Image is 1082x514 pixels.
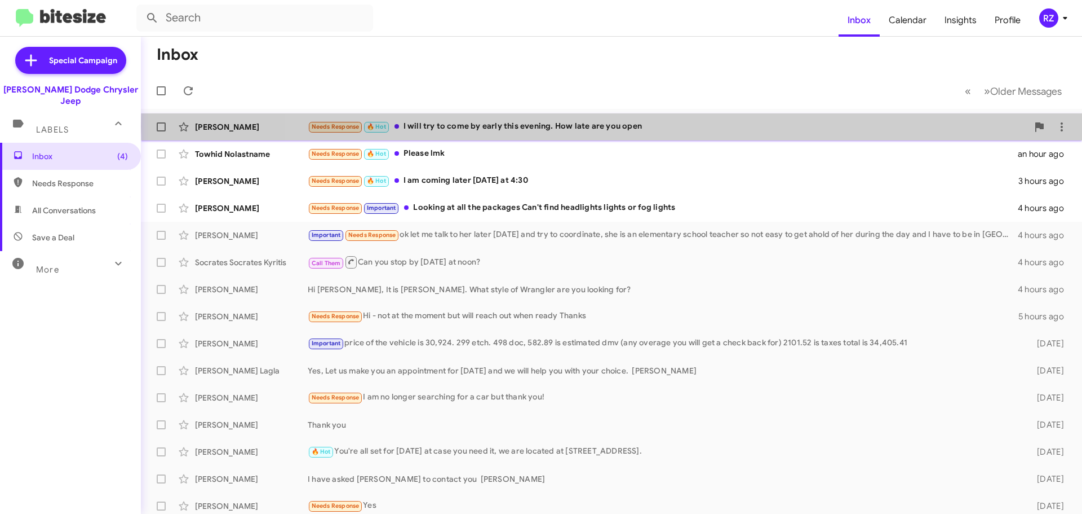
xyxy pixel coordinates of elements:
div: Looking at all the packages Can't find headlights lights or fog lights [308,201,1018,214]
span: Labels [36,125,69,135]
div: [PERSON_NAME] [195,311,308,322]
span: Needs Response [312,502,360,509]
div: RZ [1039,8,1058,28]
div: Thank you [308,419,1019,430]
div: 4 hours ago [1018,284,1073,295]
a: Insights [935,4,986,37]
span: Needs Response [32,178,128,189]
div: I am no longer searching for a car but thank you! [308,391,1019,404]
input: Search [136,5,373,32]
span: All Conversations [32,205,96,216]
a: Profile [986,4,1030,37]
div: Please lmk [308,147,1018,160]
span: (4) [117,151,128,162]
div: [PERSON_NAME] [195,175,308,187]
button: Previous [958,80,978,103]
div: [DATE] [1019,338,1073,349]
span: Save a Deal [32,232,74,243]
span: 🔥 Hot [367,123,386,130]
span: Needs Response [312,177,360,184]
div: 4 hours ago [1018,230,1073,241]
span: Needs Response [312,204,360,212]
div: [PERSON_NAME] [195,446,308,458]
nav: Page navigation example [959,80,1068,103]
span: « [965,84,971,98]
div: [PERSON_NAME] [195,338,308,349]
span: » [984,84,990,98]
div: 3 hours ago [1018,175,1073,187]
div: 4 hours ago [1018,203,1073,214]
div: [PERSON_NAME] [195,284,308,295]
span: Needs Response [312,123,360,130]
div: [PERSON_NAME] [195,203,308,214]
div: [DATE] [1019,500,1073,512]
div: [DATE] [1019,419,1073,430]
div: [DATE] [1019,473,1073,485]
div: [PERSON_NAME] [195,473,308,485]
div: Hi - not at the moment but will reach out when ready Thanks [308,310,1018,323]
div: 5 hours ago [1018,311,1073,322]
span: More [36,265,59,275]
span: Important [367,204,396,212]
div: [PERSON_NAME] [195,230,308,241]
div: [PERSON_NAME] Lagla [195,365,308,376]
div: Yes, Let us make you an appointment for [DATE] and we will help you with your choice. [PERSON_NAME] [308,365,1019,376]
div: [DATE] [1019,365,1073,376]
span: 🔥 Hot [367,150,386,157]
a: Inbox [839,4,880,37]
div: Socrates Socrates Kyritis [195,257,308,268]
div: I will try to come by early this evening. How late are you open [308,120,1028,133]
span: Needs Response [312,150,360,157]
span: Important [312,340,341,347]
span: Call Them [312,260,341,267]
span: Important [312,231,341,239]
span: Needs Response [312,313,360,320]
a: Special Campaign [15,47,126,74]
a: Calendar [880,4,935,37]
div: Can you stop by [DATE] at noon? [308,255,1018,269]
div: [PERSON_NAME] [195,392,308,403]
div: an hour ago [1018,148,1073,160]
span: 🔥 Hot [367,177,386,184]
h1: Inbox [157,46,198,64]
span: Inbox [32,151,128,162]
div: I am coming later [DATE] at 4:30 [308,174,1018,187]
div: [PERSON_NAME] [195,121,308,133]
div: I have asked [PERSON_NAME] to contact you [PERSON_NAME] [308,473,1019,485]
span: Older Messages [990,85,1062,98]
div: ok let me talk to her later [DATE] and try to coordinate, she is an elementary school teacher so ... [308,229,1018,241]
div: [PERSON_NAME] [195,419,308,430]
div: 4 hours ago [1018,257,1073,268]
div: price of the vehicle is 30,924. 299 etch. 498 doc, 582.89 is estimated dmv (any overage you will ... [308,337,1019,350]
div: [DATE] [1019,392,1073,403]
div: You're all set for [DATE] at case you need it, we are located at [STREET_ADDRESS]. [308,445,1019,458]
div: [DATE] [1019,446,1073,458]
span: Special Campaign [49,55,117,66]
div: [PERSON_NAME] [195,500,308,512]
button: Next [977,80,1068,103]
div: Towhid Nolastname [195,148,308,160]
div: Yes [308,499,1019,512]
div: Hi [PERSON_NAME], It is [PERSON_NAME]. What style of Wrangler are you looking for? [308,284,1018,295]
span: Needs Response [348,231,396,239]
span: Needs Response [312,394,360,401]
button: RZ [1030,8,1070,28]
span: 🔥 Hot [312,448,331,455]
